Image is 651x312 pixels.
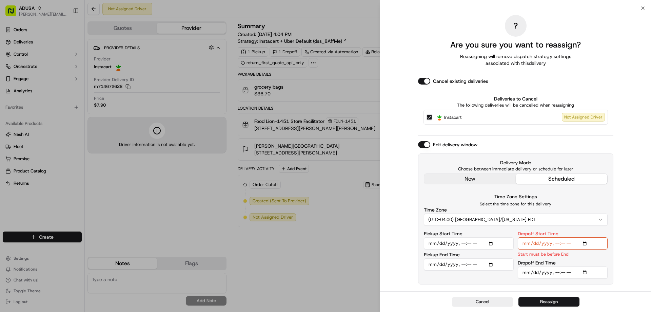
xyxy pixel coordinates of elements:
[64,152,109,159] span: API Documentation
[424,207,447,212] label: Time Zone
[7,27,123,38] p: Welcome 👋
[452,297,513,307] button: Cancel
[14,65,26,77] img: 3855928211143_97847f850aaaf9af0eff_72.jpg
[450,39,581,50] h2: Are you sure you want to reassign?
[7,7,20,20] img: Nash
[433,78,488,85] label: Cancel existing deliveries
[494,194,537,200] label: Time Zone Settings
[423,95,608,102] label: Deliveries to Cancel
[516,174,607,184] button: scheduled
[518,260,556,265] label: Dropoff End Time
[444,114,462,121] span: Instacart
[436,114,443,121] img: Instacart
[518,231,558,236] label: Dropoff Start Time
[48,168,82,173] a: Powered byPylon
[21,124,55,129] span: [PERSON_NAME]
[18,44,122,51] input: Got a question? Start typing here...
[451,53,581,67] span: Reassigning will remove dispatch strategy settings associated with this delivery
[105,87,123,95] button: See all
[14,152,52,159] span: Knowledge Base
[424,166,608,172] p: Choose between immediate delivery or schedule for later
[424,201,608,207] p: Select the time zone for this delivery
[433,141,477,148] label: Edit delivery window
[60,105,76,111] span: 2:36 PM
[7,99,18,110] img: Stewart Logan
[57,152,63,158] div: 💻
[31,72,93,77] div: We're available if you need us!
[7,65,19,77] img: 1736555255976-a54dd68f-1ca7-489b-9aae-adbdc363a1c4
[60,124,74,129] span: [DATE]
[7,88,45,94] div: Past conversations
[56,105,59,111] span: •
[505,15,527,37] div: ?
[55,149,112,161] a: 💻API Documentation
[7,117,18,128] img: Stewart Logan
[115,67,123,75] button: Start new chat
[424,174,516,184] button: now
[56,124,59,129] span: •
[31,65,111,72] div: Start new chat
[4,149,55,161] a: 📗Knowledge Base
[21,105,55,111] span: [PERSON_NAME]
[67,168,82,173] span: Pylon
[423,102,608,108] p: The following deliveries will be cancelled when reassigning
[7,152,12,158] div: 📗
[424,159,608,166] label: Delivery Mode
[424,231,462,236] label: Pickup Start Time
[518,297,579,307] button: Reassign
[518,251,569,257] p: Start must be before End
[424,252,460,257] label: Pickup End Time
